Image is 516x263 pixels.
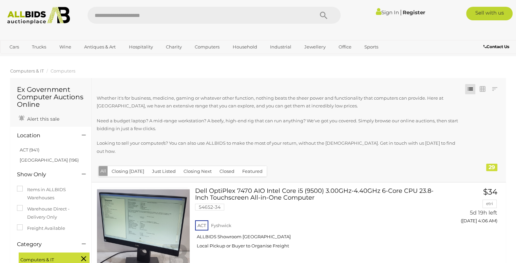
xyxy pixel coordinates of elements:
[179,166,216,177] button: Closing Next
[17,224,65,232] label: Freight Available
[148,166,180,177] button: Just Listed
[108,166,148,177] button: Closing [DATE]
[228,41,262,53] a: Household
[99,166,108,176] button: All
[307,7,341,24] button: Search
[215,166,238,177] button: Closed
[97,94,462,110] p: Whether it's for business, medicine, gaming or whatever other function, nothing beats the sheer p...
[17,171,72,178] h4: Show Only
[20,157,79,163] a: [GEOGRAPHIC_DATA] (196)
[402,9,425,16] a: Register
[10,68,44,74] a: Computers & IT
[25,116,59,122] span: Alert this sale
[266,41,296,53] a: Industrial
[20,147,39,153] a: ACT (941)
[125,41,157,53] a: Hospitality
[442,188,499,227] a: $34 etri 5d 19h left ([DATE] 4:06 AM)
[483,187,497,197] span: $34
[97,139,462,155] p: Looking to sell your computer/s? You can also use ALLBIDS to make the most of your return, withou...
[17,113,61,123] a: Alert this sale
[483,43,511,50] a: Contact Us
[200,188,432,254] a: Dell OptiPlex 7470 AIO Intel Core i5 (9500) 3.00GHz-4.40GHz 6-Core CPU 23.8-Inch Touchscreen All-...
[486,164,497,171] div: 29
[376,9,399,16] a: Sign In
[238,166,267,177] button: Featured
[17,205,84,221] label: Warehouse Direct - Delivery Only
[4,7,74,24] img: Allbids.com.au
[55,41,76,53] a: Wine
[300,41,330,53] a: Jewellery
[190,41,224,53] a: Computers
[17,241,72,247] h4: Category
[80,41,120,53] a: Antiques & Art
[17,86,84,108] h1: Ex Government Computer Auctions Online
[360,41,383,53] a: Sports
[17,186,84,202] label: Items in ALLBIDS Warehouses
[27,41,51,53] a: Trucks
[51,68,75,74] a: Computers
[483,44,509,49] b: Contact Us
[466,7,513,20] a: Sell with us
[17,133,72,139] h4: Location
[97,117,462,133] p: Need a budget laptop? A mid-range workstation? A beefy, high-end rig that can run anything? We've...
[5,41,23,53] a: Cars
[400,8,401,16] span: |
[334,41,356,53] a: Office
[161,41,186,53] a: Charity
[5,53,62,64] a: [GEOGRAPHIC_DATA]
